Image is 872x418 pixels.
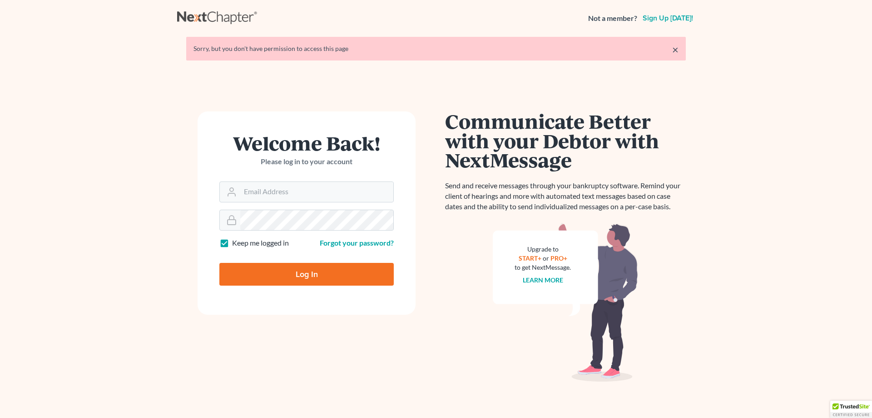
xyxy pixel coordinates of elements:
label: Keep me logged in [232,238,289,248]
div: Upgrade to [515,245,571,254]
a: START+ [519,254,541,262]
div: to get NextMessage. [515,263,571,272]
h1: Welcome Back! [219,133,394,153]
input: Email Address [240,182,393,202]
p: Send and receive messages through your bankruptcy software. Remind your client of hearings and mo... [445,181,686,212]
a: PRO+ [550,254,567,262]
input: Log In [219,263,394,286]
a: Learn more [523,276,563,284]
a: × [672,44,679,55]
p: Please log in to your account [219,156,394,167]
a: Forgot your password? [320,238,394,247]
img: nextmessage_bg-59042aed3d76b12b5cd301f8e5b87938c9018125f34e5fa2b7a6b67550977c72.svg [493,223,638,382]
a: Sign up [DATE]! [641,15,695,22]
strong: Not a member? [588,13,637,24]
h1: Communicate Better with your Debtor with NextMessage [445,111,686,170]
div: Sorry, but you don't have permission to access this page [193,44,679,53]
span: or [543,254,549,262]
div: TrustedSite Certified [830,401,872,418]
